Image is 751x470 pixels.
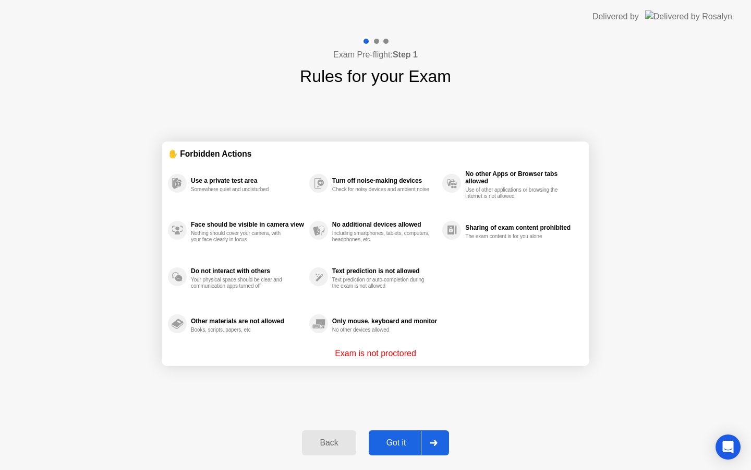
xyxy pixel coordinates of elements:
[465,170,578,185] div: No other Apps or Browser tabs allowed
[332,267,437,275] div: Text prediction is not allowed
[332,221,437,228] div: No additional devices allowed
[332,327,431,333] div: No other devices allowed
[332,177,437,184] div: Turn off noise-making devices
[191,267,304,275] div: Do not interact with others
[592,10,639,23] div: Delivered by
[393,50,418,59] b: Step 1
[305,438,353,448] div: Back
[332,230,431,243] div: Including smartphones, tablets, computers, headphones, etc.
[302,430,356,455] button: Back
[465,233,564,240] div: The exam content is for you alone
[191,318,304,325] div: Other materials are not allowed
[465,224,578,231] div: Sharing of exam content prohibited
[372,438,421,448] div: Got it
[191,177,304,184] div: Use a private test area
[191,221,304,228] div: Face should be visible in camera view
[332,318,437,325] div: Only mouse, keyboard and monitor
[191,277,289,289] div: Your physical space should be clear and communication apps turned off
[191,186,289,193] div: Somewhere quiet and undisturbed
[645,10,732,22] img: Delivered by Rosalyn
[716,434,741,460] div: Open Intercom Messenger
[332,186,431,193] div: Check for noisy devices and ambient noise
[168,148,583,160] div: ✋ Forbidden Actions
[335,347,416,360] p: Exam is not proctored
[332,277,431,289] div: Text prediction or auto-completion during the exam is not allowed
[465,187,564,199] div: Use of other applications or browsing the internet is not allowed
[300,64,451,89] h1: Rules for your Exam
[191,327,289,333] div: Books, scripts, papers, etc
[191,230,289,243] div: Nothing should cover your camera, with your face clearly in focus
[369,430,449,455] button: Got it
[333,49,418,61] h4: Exam Pre-flight:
